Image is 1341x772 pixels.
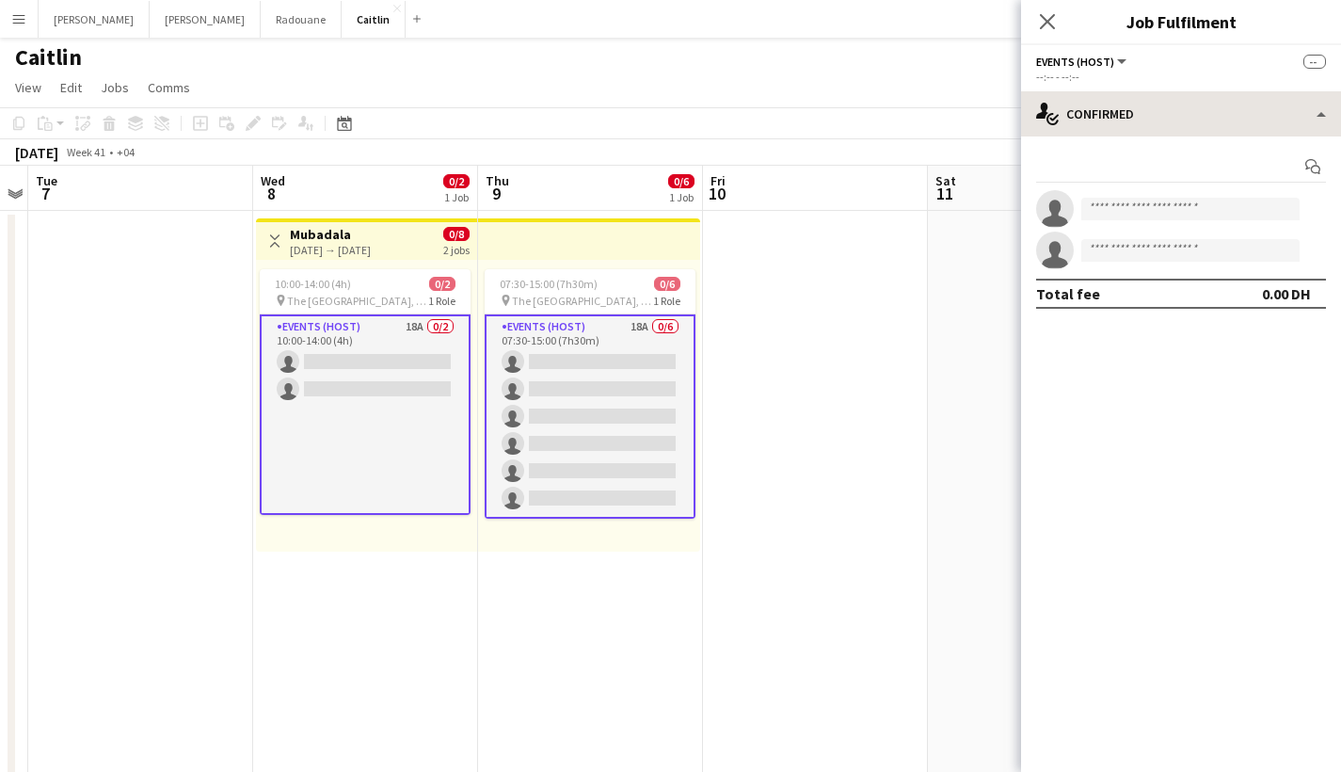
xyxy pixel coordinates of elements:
span: Jobs [101,79,129,96]
div: Total fee [1036,284,1100,303]
div: +04 [117,145,135,159]
span: Tue [36,172,57,189]
div: [DATE] [15,143,58,162]
div: [DATE] → [DATE] [290,243,371,257]
div: --:-- - --:-- [1036,70,1326,84]
a: Edit [53,75,89,100]
div: 2 jobs [443,241,470,257]
span: 07:30-15:00 (7h30m) [500,277,598,291]
span: 8 [258,183,285,204]
span: Comms [148,79,190,96]
h3: Job Fulfilment [1021,9,1341,34]
span: Fri [710,172,726,189]
span: Thu [486,172,509,189]
span: Sat [935,172,956,189]
div: 0.00 DH [1262,284,1311,303]
button: Caitlin [342,1,406,38]
button: [PERSON_NAME] [39,1,150,38]
div: Confirmed [1021,91,1341,137]
span: 11 [933,183,956,204]
span: 1 Role [653,294,680,308]
span: 10:00-14:00 (4h) [275,277,351,291]
span: 0/6 [654,277,680,291]
app-card-role: Events (Host)18A0/607:30-15:00 (7h30m) [485,314,695,519]
span: 0/8 [443,227,470,241]
h1: Caitlin [15,43,82,72]
button: [PERSON_NAME] [150,1,261,38]
span: Wed [261,172,285,189]
span: The [GEOGRAPHIC_DATA], [GEOGRAPHIC_DATA] [287,294,428,308]
span: -- [1303,55,1326,69]
span: Week 41 [62,145,109,159]
div: 1 Job [444,190,469,204]
a: Jobs [93,75,136,100]
span: 10 [708,183,726,204]
span: 9 [483,183,509,204]
a: Comms [140,75,198,100]
span: 0/6 [668,174,694,188]
h3: Mubadala [290,226,371,243]
span: View [15,79,41,96]
app-card-role: Events (Host)18A0/210:00-14:00 (4h) [260,314,471,515]
button: Radouane [261,1,342,38]
span: 1 Role [428,294,455,308]
span: Edit [60,79,82,96]
button: Events (Host) [1036,55,1129,69]
span: 7 [33,183,57,204]
a: View [8,75,49,100]
span: The [GEOGRAPHIC_DATA], [GEOGRAPHIC_DATA] [512,294,653,308]
span: 0/2 [429,277,455,291]
div: 1 Job [669,190,694,204]
app-job-card: 07:30-15:00 (7h30m)0/6 The [GEOGRAPHIC_DATA], [GEOGRAPHIC_DATA]1 RoleEvents (Host)18A0/607:30-15:... [485,269,695,519]
span: Events (Host) [1036,55,1114,69]
app-job-card: 10:00-14:00 (4h)0/2 The [GEOGRAPHIC_DATA], [GEOGRAPHIC_DATA]1 RoleEvents (Host)18A0/210:00-14:00 ... [260,269,471,515]
span: 0/2 [443,174,470,188]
